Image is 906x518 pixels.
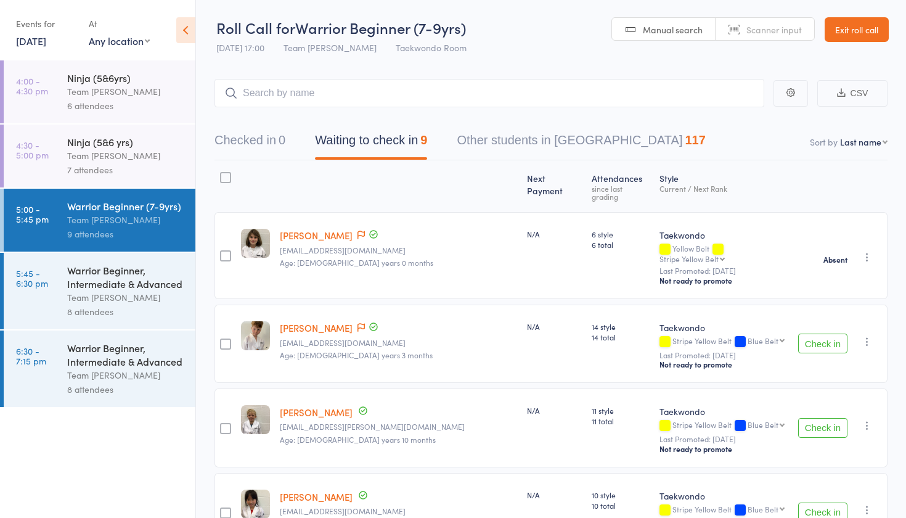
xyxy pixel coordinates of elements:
[659,490,788,502] div: Taekwondo
[67,213,185,227] div: Team [PERSON_NAME]
[748,337,778,345] div: Blue Belt
[241,321,270,350] img: image1707285542.png
[659,360,788,369] div: Not ready to promote
[592,229,650,239] span: 6 style
[280,339,517,347] small: markgtyndall@gmail.com
[798,418,847,438] button: Check in
[280,434,436,445] span: Age: [DEMOGRAPHIC_DATA] years 10 months
[67,71,185,84] div: Ninja (5&6yrs)
[527,321,582,332] div: N/A
[527,490,582,500] div: N/A
[280,246,517,255] small: benkc001@gmail.com
[16,34,46,47] a: [DATE]
[67,149,185,163] div: Team [PERSON_NAME]
[295,17,466,38] span: Warrior Beginner (7-9yrs)
[592,184,650,200] div: since last grading
[840,136,881,148] div: Last name
[527,405,582,416] div: N/A
[592,405,650,416] span: 11 style
[280,350,433,360] span: Age: [DEMOGRAPHIC_DATA] years 3 months
[16,76,48,96] time: 4:00 - 4:30 pm
[280,406,353,419] a: [PERSON_NAME]
[216,41,264,54] span: [DATE] 17:00
[279,133,285,147] div: 0
[457,127,705,160] button: Other students in [GEOGRAPHIC_DATA]117
[592,500,650,511] span: 10 total
[67,341,185,368] div: Warrior Beginner, Intermediate & Advanced
[280,422,517,431] small: mailme.kristen@gmail.com
[16,268,48,288] time: 5:45 - 6:30 pm
[67,99,185,113] div: 6 attendees
[241,405,270,434] img: image1710914628.png
[592,490,650,500] span: 10 style
[67,227,185,241] div: 9 attendees
[527,229,582,239] div: N/A
[280,490,353,503] a: [PERSON_NAME]
[685,133,705,147] div: 117
[4,253,195,329] a: 5:45 -6:30 pmWarrior Beginner, Intermediate & AdvancedTeam [PERSON_NAME]8 attendees
[592,332,650,342] span: 14 total
[214,127,285,160] button: Checked in0
[4,189,195,252] a: 5:00 -5:45 pmWarrior Beginner (7-9yrs)Team [PERSON_NAME]9 attendees
[67,84,185,99] div: Team [PERSON_NAME]
[89,34,150,47] div: Any location
[659,444,788,454] div: Not ready to promote
[655,166,793,207] div: Style
[659,244,788,263] div: Yellow Belt
[16,204,49,224] time: 5:00 - 5:45 pm
[643,23,703,36] span: Manual search
[659,255,719,263] div: Stripe Yellow Belt
[592,239,650,250] span: 6 total
[315,127,427,160] button: Waiting to check in9
[16,346,46,366] time: 6:30 - 7:15 pm
[280,257,433,268] span: Age: [DEMOGRAPHIC_DATA] years 0 months
[659,276,788,286] div: Not ready to promote
[16,140,49,160] time: 4:30 - 5:00 pm
[4,125,195,187] a: 4:30 -5:00 pmNinja (5&6 yrs)Team [PERSON_NAME]7 attendees
[746,23,802,36] span: Scanner input
[67,199,185,213] div: Warrior Beginner (7-9yrs)
[280,229,353,242] a: [PERSON_NAME]
[4,331,195,407] a: 6:30 -7:15 pmWarrior Beginner, Intermediate & AdvancedTeam [PERSON_NAME]8 attendees
[748,421,778,429] div: Blue Belt
[817,80,888,107] button: CSV
[280,507,517,516] small: Stevanle125@gmail.com
[659,321,788,334] div: Taekwondo
[67,290,185,305] div: Team [PERSON_NAME]
[659,505,788,516] div: Stripe Yellow Belt
[522,166,587,207] div: Next Payment
[280,321,353,334] a: [PERSON_NAME]
[67,368,185,382] div: Team [PERSON_NAME]
[659,184,788,192] div: Current / Next Rank
[659,266,788,275] small: Last Promoted: [DATE]
[67,263,185,290] div: Warrior Beginner, Intermediate & Advanced
[810,136,838,148] label: Sort by
[823,255,847,265] strong: Absent
[16,14,76,34] div: Events for
[592,416,650,426] span: 11 total
[798,334,847,353] button: Check in
[67,163,185,177] div: 7 attendees
[659,435,788,443] small: Last Promoted: [DATE]
[659,405,788,417] div: Taekwondo
[587,166,655,207] div: Atten­dances
[241,229,270,258] img: image1739340769.png
[216,17,295,38] span: Roll Call for
[659,337,788,347] div: Stripe Yellow Belt
[420,133,427,147] div: 9
[4,60,195,123] a: 4:00 -4:30 pmNinja (5&6yrs)Team [PERSON_NAME]6 attendees
[396,41,467,54] span: Taekwondo Room
[659,229,788,241] div: Taekwondo
[67,135,185,149] div: Ninja (5&6 yrs)
[825,17,889,42] a: Exit roll call
[748,505,778,513] div: Blue Belt
[214,79,764,107] input: Search by name
[89,14,150,34] div: At
[659,351,788,360] small: Last Promoted: [DATE]
[284,41,377,54] span: Team [PERSON_NAME]
[659,421,788,431] div: Stripe Yellow Belt
[67,382,185,397] div: 8 attendees
[67,305,185,319] div: 8 attendees
[592,321,650,332] span: 14 style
